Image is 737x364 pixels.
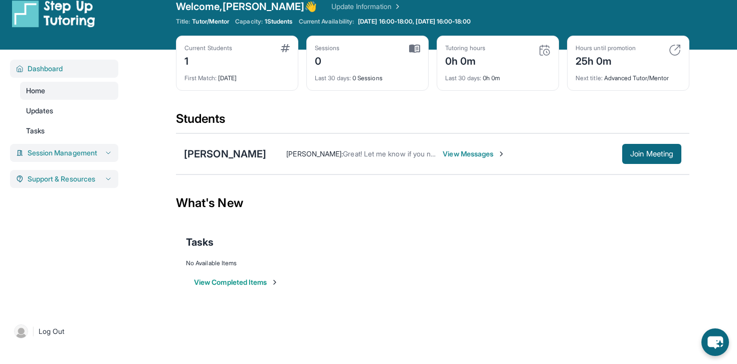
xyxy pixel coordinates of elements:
[176,111,689,133] div: Students
[669,44,681,56] img: card
[185,52,232,68] div: 1
[315,74,351,82] span: Last 30 days :
[39,326,65,336] span: Log Out
[315,52,340,68] div: 0
[445,52,485,68] div: 0h 0m
[576,52,636,68] div: 25h 0m
[184,147,266,161] div: [PERSON_NAME]
[28,148,97,158] span: Session Management
[299,18,354,26] span: Current Availability:
[286,149,343,158] span: [PERSON_NAME] :
[186,259,679,267] div: No Available Items
[356,18,473,26] a: [DATE] 16:00-18:00, [DATE] 16:00-18:00
[576,68,681,82] div: Advanced Tutor/Mentor
[576,44,636,52] div: Hours until promotion
[185,74,217,82] span: First Match :
[20,82,118,100] a: Home
[24,64,112,74] button: Dashboard
[622,144,681,164] button: Join Meeting
[538,44,550,56] img: card
[630,151,673,157] span: Join Meeting
[28,174,95,184] span: Support & Resources
[28,64,63,74] span: Dashboard
[445,44,485,52] div: Tutoring hours
[281,44,290,52] img: card
[10,320,118,342] a: |Log Out
[445,74,481,82] span: Last 30 days :
[20,102,118,120] a: Updates
[26,126,45,136] span: Tasks
[315,68,420,82] div: 0 Sessions
[26,86,45,96] span: Home
[186,235,214,249] span: Tasks
[185,68,290,82] div: [DATE]
[358,18,471,26] span: [DATE] 16:00-18:00, [DATE] 16:00-18:00
[32,325,35,337] span: |
[445,68,550,82] div: 0h 0m
[235,18,263,26] span: Capacity:
[24,148,112,158] button: Session Management
[701,328,729,356] button: chat-button
[392,2,402,12] img: Chevron Right
[176,181,689,225] div: What's New
[315,44,340,52] div: Sessions
[20,122,118,140] a: Tasks
[576,74,603,82] span: Next title :
[192,18,229,26] span: Tutor/Mentor
[409,44,420,53] img: card
[497,150,505,158] img: Chevron-Right
[26,106,54,116] span: Updates
[331,2,402,12] a: Update Information
[14,324,28,338] img: user-img
[194,277,279,287] button: View Completed Items
[343,149,574,158] span: Great! Let me know if you need any more help leading up to our meeting
[265,18,293,26] span: 1 Students
[443,149,505,159] span: View Messages
[176,18,190,26] span: Title:
[24,174,112,184] button: Support & Resources
[185,44,232,52] div: Current Students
